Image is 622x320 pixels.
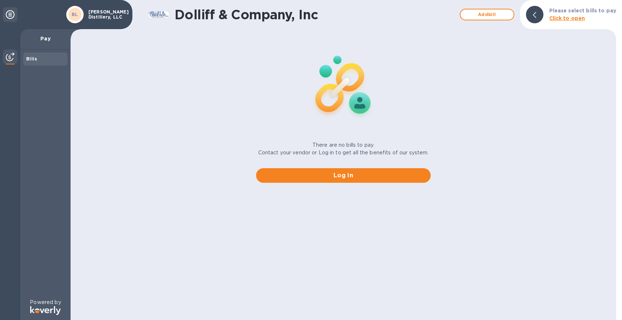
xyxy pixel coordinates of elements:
p: [PERSON_NAME] Distillery, LLC [88,9,125,20]
p: Pay [26,35,65,42]
button: Log in [256,168,431,183]
p: There are no bills to pay. Contact your vendor or Log in to get all the benefits of our system. [258,141,429,157]
b: BL [72,12,78,17]
p: Powered by [30,299,61,306]
span: Log in [262,171,425,180]
img: Logo [30,306,61,315]
b: Click to open [549,15,585,21]
h1: Dolliff & Company, Inc [175,7,456,22]
span: Add bill [466,10,508,19]
b: Bills [26,56,37,62]
button: Addbill [460,9,514,20]
b: Please select bills to pay [549,8,616,13]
